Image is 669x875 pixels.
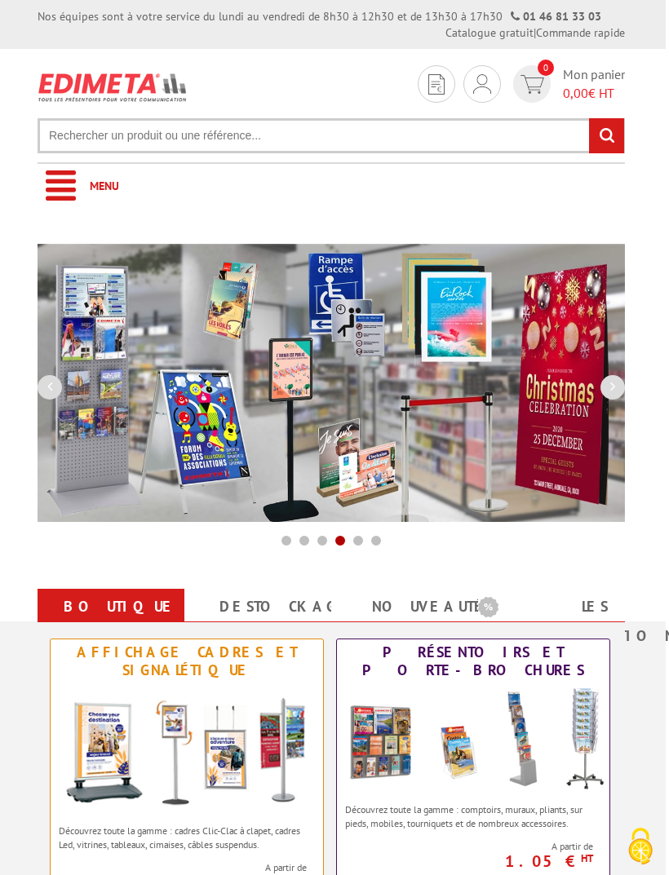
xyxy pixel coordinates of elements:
div: | [445,24,625,41]
div: Présentoirs et Porte-brochures [341,643,605,679]
span: 0 [538,60,554,76]
a: nouveautés [331,592,532,621]
input: Rechercher un produit ou une référence... [38,118,625,153]
sup: HT [581,851,593,865]
span: A partir de [345,840,593,853]
a: Menu [38,164,625,209]
img: Présentoirs et Porte-brochures [337,683,609,795]
span: Mon panier [563,65,625,103]
img: Affichage Cadres et Signalétique [51,683,323,815]
a: Catalogue gratuit [445,25,534,40]
span: 0,00 [563,85,588,101]
p: Découvrez toute la gamme : cadres Clic-Clac à clapet, cadres Led, vitrines, tableaux, cimaises, c... [59,824,315,851]
a: 01 46 81 33 03 [523,9,601,24]
img: Cookies (fenêtre modale) [620,826,661,867]
span: € HT [563,84,625,103]
div: Nos équipes sont à votre service du lundi au vendredi de 8h30 à 12h30 et de 13h30 à 17h30 [38,8,601,24]
a: Boutique en ligne [38,592,238,651]
img: devis rapide [521,75,544,94]
img: devis rapide [428,74,445,95]
img: Présentoir, panneau, stand - Edimeta - PLV, affichage, mobilier bureau, entreprise [38,65,188,109]
a: Commande rapide [536,25,625,40]
p: Découvrez toute la gamme : comptoirs, muraux, pliants, sur pieds, mobiles, tourniquets et de nomb... [345,802,601,830]
span: A partir de [59,861,307,874]
a: Destockage [184,592,385,621]
span: Menu [90,179,119,193]
img: devis rapide [473,74,491,94]
a: devis rapide 0 Mon panier 0,00€ HT [509,65,625,103]
p: 1.05 € [337,856,593,866]
button: Cookies (fenêtre modale) [612,820,669,875]
input: rechercher [589,118,624,153]
div: Affichage Cadres et Signalétique [55,643,319,679]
